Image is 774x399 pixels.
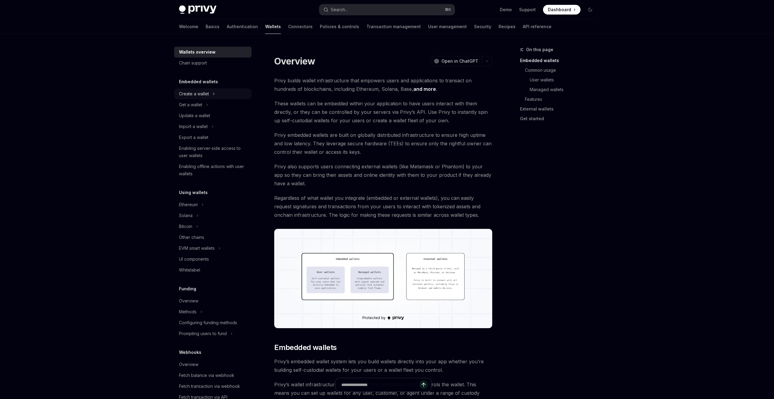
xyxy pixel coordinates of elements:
[274,162,492,188] span: Privy also supports users connecting external wallets (like Metamask or Phantom) to your app so t...
[441,58,478,64] span: Open in ChatGPT
[530,75,600,85] a: User wallets
[543,5,580,15] a: Dashboard
[179,145,248,159] div: Enabling server-side access to user wallets
[274,194,492,219] span: Regardless of what wallet you integrate (embedded or external wallets), you can easily request si...
[179,308,197,315] div: Methods
[445,7,451,12] span: ⌘ K
[174,295,252,306] a: Overview
[179,48,216,56] div: Wallets overview
[179,330,227,337] div: Prompting users to fund
[179,19,198,34] a: Welcome
[274,99,492,125] span: These wallets can be embedded within your application to have users interact with them directly, ...
[520,114,600,124] a: Get started
[519,7,536,13] a: Support
[174,265,252,275] a: Whitelabel
[474,19,491,34] a: Security
[523,19,551,34] a: API reference
[500,7,512,13] a: Demo
[227,19,258,34] a: Authentication
[179,266,200,274] div: Whitelabel
[174,161,252,179] a: Enabling offline actions with user wallets
[179,189,208,196] h5: Using wallets
[179,112,210,119] div: Update a wallet
[274,343,337,352] span: Embedded wallets
[288,19,313,34] a: Connectors
[526,46,553,53] span: On this page
[174,58,252,68] a: Chain support
[530,85,600,94] a: Managed wallets
[274,56,315,67] h1: Overview
[265,19,281,34] a: Wallets
[174,254,252,265] a: UI components
[179,349,201,356] h5: Webhooks
[179,256,209,263] div: UI components
[366,19,421,34] a: Transaction management
[174,359,252,370] a: Overview
[428,19,467,34] a: User management
[174,47,252,58] a: Wallets overview
[179,245,215,252] div: EVM smart wallets
[331,6,348,13] div: Search...
[174,132,252,143] a: Export a wallet
[525,65,600,75] a: Common usage
[174,232,252,243] a: Other chains
[520,56,600,65] a: Embedded wallets
[179,285,196,292] h5: Funding
[179,297,198,305] div: Overview
[174,110,252,121] a: Update a wallet
[548,7,571,13] span: Dashboard
[179,212,193,219] div: Solana
[274,229,492,328] img: images/walletoverview.png
[179,78,218,85] h5: Embedded wallets
[319,4,455,15] button: Search...⌘K
[413,86,436,92] a: and more
[179,372,234,379] div: Fetch balance via webhook
[179,319,237,326] div: Configuring funding methods
[499,19,515,34] a: Recipes
[174,370,252,381] a: Fetch balance via webhook
[274,357,492,374] span: Privy’s embedded wallet system lets you build wallets directly into your app whether you’re build...
[206,19,220,34] a: Basics
[525,94,600,104] a: Features
[174,317,252,328] a: Configuring funding methods
[179,163,248,177] div: Enabling offline actions with user wallets
[179,101,202,108] div: Get a wallet
[179,234,204,241] div: Other chains
[274,76,492,93] span: Privy builds wallet infrastructure that empowers users and applications to transact on hundreds o...
[430,56,482,66] button: Open in ChatGPT
[174,143,252,161] a: Enabling server-side access to user wallets
[179,90,209,97] div: Create a wallet
[520,104,600,114] a: External wallets
[174,381,252,392] a: Fetch transaction via webhook
[179,201,198,208] div: Ethereum
[179,223,192,230] div: Bitcoin
[585,5,595,15] button: Toggle dark mode
[179,383,240,390] div: Fetch transaction via webhook
[419,381,428,389] button: Send message
[320,19,359,34] a: Policies & controls
[179,134,208,141] div: Export a wallet
[179,5,216,14] img: dark logo
[179,123,208,130] div: Import a wallet
[179,59,207,67] div: Chain support
[274,131,492,156] span: Privy embedded wallets are built on globally distributed infrastructure to ensure high uptime and...
[179,361,198,368] div: Overview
